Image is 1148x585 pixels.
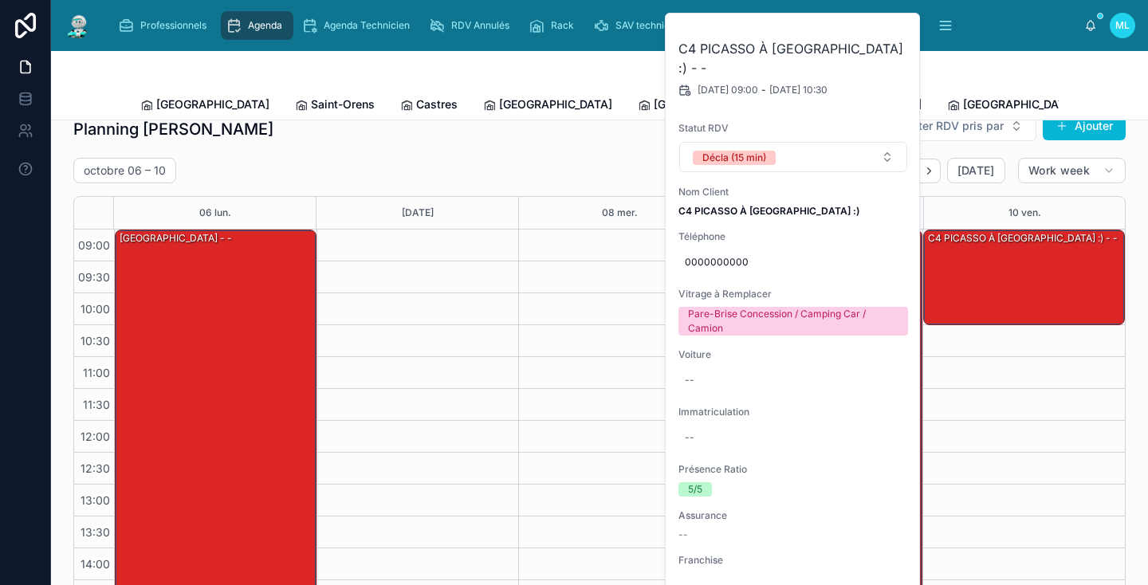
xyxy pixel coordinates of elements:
[947,158,1005,183] button: [DATE]
[678,348,908,361] span: Voiture
[678,554,908,567] span: Franchise
[685,431,694,444] div: --
[1018,158,1126,183] button: Work week
[698,84,758,96] span: [DATE] 09:00
[73,118,273,140] h1: Planning [PERSON_NAME]
[74,270,114,284] span: 09:30
[524,11,585,40] a: Rack
[483,90,612,122] a: [GEOGRAPHIC_DATA]
[297,11,421,40] a: Agenda Technicien
[1115,19,1130,32] span: ML
[769,84,828,96] span: [DATE] 10:30
[105,8,1084,43] div: scrollable content
[79,398,114,411] span: 11:30
[688,307,898,336] div: Pare-Brise Concession / Camping Car / Camion
[77,302,114,316] span: 10:00
[602,197,638,229] button: 08 mer.
[957,163,995,178] span: [DATE]
[311,96,375,112] span: Saint-Orens
[892,111,1036,141] button: Select Button
[615,19,688,32] span: SAV techniciens
[113,11,218,40] a: Professionnels
[678,528,688,541] span: --
[638,90,767,122] a: [GEOGRAPHIC_DATA]
[784,11,923,40] a: Dossiers Non Envoyés
[678,205,859,217] strong: C4 PICASSO À [GEOGRAPHIC_DATA] :)
[402,197,434,229] button: [DATE]
[918,159,941,183] button: Next
[1008,197,1041,229] button: 10 ven.
[400,90,458,122] a: Castres
[551,19,574,32] span: Rack
[156,96,269,112] span: [GEOGRAPHIC_DATA]
[761,84,766,96] span: -
[678,186,908,198] span: Nom Client
[679,142,907,172] button: Select Button
[77,334,114,347] span: 10:30
[588,11,699,40] a: SAV techniciens
[1028,163,1090,178] span: Work week
[678,230,908,243] span: Téléphone
[678,39,908,77] h2: C4 PICASSO À [GEOGRAPHIC_DATA] :) - -
[678,406,908,418] span: Immatriculation
[77,461,114,475] span: 12:30
[74,238,114,252] span: 09:00
[685,256,902,269] span: 0000000000
[77,557,114,571] span: 14:00
[685,374,694,387] div: --
[678,463,908,476] span: Présence Ratio
[140,19,206,32] span: Professionnels
[678,122,908,135] span: Statut RDV
[688,482,702,497] div: 5/5
[424,11,521,40] a: RDV Annulés
[77,525,114,539] span: 13:30
[1043,112,1126,140] button: Ajouter
[451,19,509,32] span: RDV Annulés
[499,96,612,112] span: [GEOGRAPHIC_DATA]
[906,118,1004,134] span: Filter RDV pris par
[77,430,114,443] span: 12:00
[947,90,1076,122] a: [GEOGRAPHIC_DATA]
[702,11,781,40] a: Cadeaux
[678,288,908,300] span: Vitrage à Remplacer
[79,366,114,379] span: 11:00
[926,231,1119,245] div: C4 PICASSO À [GEOGRAPHIC_DATA] :) - -
[295,90,375,122] a: Saint-Orens
[64,13,92,38] img: App logo
[140,90,269,122] a: [GEOGRAPHIC_DATA]
[84,163,166,179] h2: octobre 06 – 10
[118,231,234,245] div: [GEOGRAPHIC_DATA] - -
[702,151,766,165] div: Décla (15 min)
[221,11,293,40] a: Agenda
[199,197,231,229] button: 06 lun.
[324,19,410,32] span: Agenda Technicien
[678,509,908,522] span: Assurance
[248,19,282,32] span: Agenda
[77,493,114,507] span: 13:00
[654,96,767,112] span: [GEOGRAPHIC_DATA]
[924,230,1124,324] div: C4 PICASSO À [GEOGRAPHIC_DATA] :) - -
[416,96,458,112] span: Castres
[963,96,1076,112] span: [GEOGRAPHIC_DATA]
